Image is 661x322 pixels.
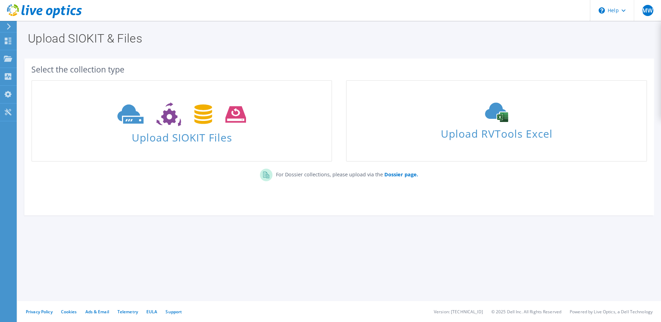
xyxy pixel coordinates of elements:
[491,309,561,315] li: © 2025 Dell Inc. All Rights Reserved
[85,309,109,315] a: Ads & Email
[434,309,483,315] li: Version: [TECHNICAL_ID]
[28,32,647,44] h1: Upload SIOKIT & Files
[383,171,418,178] a: Dossier page.
[61,309,77,315] a: Cookies
[117,309,138,315] a: Telemetry
[642,5,653,16] span: MW
[31,80,332,162] a: Upload SIOKIT Files
[146,309,157,315] a: EULA
[599,7,605,14] svg: \n
[32,128,331,143] span: Upload SIOKIT Files
[346,80,647,162] a: Upload RVTools Excel
[384,171,418,178] b: Dossier page.
[570,309,653,315] li: Powered by Live Optics, a Dell Technology
[26,309,53,315] a: Privacy Policy
[31,66,647,73] div: Select the collection type
[272,169,418,178] p: For Dossier collections, please upload via the
[347,124,646,139] span: Upload RVTools Excel
[166,309,182,315] a: Support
